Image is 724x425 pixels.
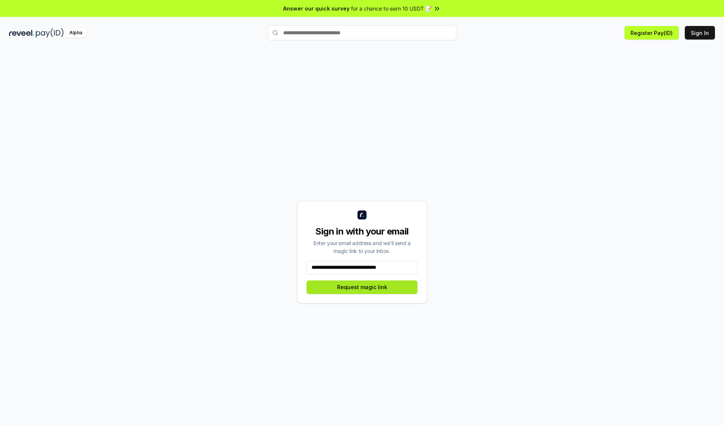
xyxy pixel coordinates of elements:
img: reveel_dark [9,28,34,38]
button: Request magic link [307,280,417,294]
button: Register Pay(ID) [624,26,679,40]
span: Answer our quick survey [283,5,350,12]
div: Alpha [65,28,86,38]
div: Sign in with your email [307,225,417,238]
span: for a chance to earn 10 USDT 📝 [351,5,432,12]
div: Enter your email address and we’ll send a magic link to your inbox. [307,239,417,255]
img: pay_id [36,28,64,38]
img: logo_small [357,210,367,219]
button: Sign In [685,26,715,40]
